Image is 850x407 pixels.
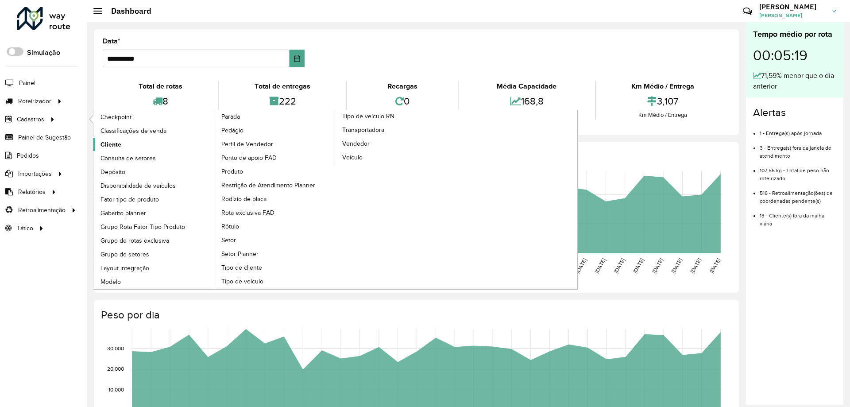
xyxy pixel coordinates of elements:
span: Pedágio [221,126,243,135]
span: Painel [19,78,35,88]
span: Tipo de veículo [221,277,263,286]
span: Setor [221,236,236,245]
a: Fator tipo de produto [93,193,215,206]
text: [DATE] [708,257,721,274]
span: Veículo [342,153,363,162]
li: 516 - Retroalimentação(ões) de coordenadas pendente(s) [760,182,836,205]
div: 00:05:19 [753,40,836,70]
a: Ponto de apoio FAD [214,151,336,164]
text: 10,000 [108,387,124,392]
div: Km Médio / Entrega [598,81,728,92]
text: [DATE] [670,257,683,274]
text: [DATE] [594,257,607,274]
text: 30,000 [107,345,124,351]
h2: Dashboard [102,6,151,16]
text: 20,000 [107,366,124,372]
a: Classificações de venda [93,124,215,137]
a: Rótulo [214,220,336,233]
li: 13 - Cliente(s) fora da malha viária [760,205,836,228]
button: Choose Date [290,50,305,67]
span: Produto [221,167,243,176]
a: Vendedor [335,137,456,150]
span: Painel de Sugestão [18,133,71,142]
span: Relatórios [18,187,46,197]
span: Tático [17,224,33,233]
span: Layout integração [100,264,149,273]
span: Tipo de cliente [221,263,262,272]
text: [DATE] [632,257,645,274]
label: Data [103,36,120,47]
text: [DATE] [651,257,664,274]
a: Veículo [335,151,456,164]
a: Modelo [93,275,215,288]
div: 0 [349,92,456,111]
span: Roteirizador [18,97,51,106]
a: Setor [214,233,336,247]
div: Total de entregas [221,81,344,92]
span: Tipo de veículo RN [342,112,394,121]
a: Grupo Rota Fator Tipo Produto [93,220,215,233]
div: Total de rotas [105,81,216,92]
a: Tipo de veículo [214,275,336,288]
span: Checkpoint [100,112,131,122]
span: Rodízio de placa [221,194,267,204]
div: 3,107 [598,92,728,111]
span: Classificações de venda [100,126,166,136]
a: Tipo de veículo RN [214,110,456,289]
h4: Peso por dia [101,309,730,322]
h3: [PERSON_NAME] [759,3,826,11]
span: Depósito [100,167,125,177]
a: Setor Planner [214,247,336,260]
span: Setor Planner [221,249,259,259]
a: Perfil de Vendedor [214,137,336,151]
div: 222 [221,92,344,111]
div: 168,8 [461,92,592,111]
a: Consulta de setores [93,151,215,165]
span: Rota exclusiva FAD [221,208,274,217]
span: Retroalimentação [18,205,66,215]
span: Transportadora [342,125,384,135]
a: Pedágio [214,124,336,137]
a: Cliente [93,138,215,151]
span: Grupo Rota Fator Tipo Produto [100,222,185,232]
label: Simulação [27,47,60,58]
span: [PERSON_NAME] [759,12,826,19]
div: Média Capacidade [461,81,592,92]
div: Km Médio / Entrega [598,111,728,120]
a: Gabarito planner [93,206,215,220]
div: Recargas [349,81,456,92]
li: 3 - Entrega(s) fora da janela de atendimento [760,137,836,160]
span: Cadastros [17,115,44,124]
a: Grupo de rotas exclusiva [93,234,215,247]
div: Tempo médio por rota [753,28,836,40]
a: Layout integração [93,261,215,275]
a: Tipo de cliente [214,261,336,274]
div: 8 [105,92,216,111]
span: Consulta de setores [100,154,156,163]
a: Depósito [93,165,215,178]
span: Gabarito planner [100,209,146,218]
span: Ponto de apoio FAD [221,153,277,163]
a: Produto [214,165,336,178]
span: Grupo de setores [100,250,149,259]
a: Contato Rápido [738,2,757,21]
span: Perfil de Vendedor [221,140,273,149]
a: Disponibilidade de veículos [93,179,215,192]
span: Fator tipo de produto [100,195,159,204]
span: Restrição de Atendimento Planner [221,181,315,190]
a: Transportadora [335,123,456,136]
span: Grupo de rotas exclusiva [100,236,169,245]
a: Rodízio de placa [214,192,336,205]
div: 71,59% menor que o dia anterior [753,70,836,92]
a: Grupo de setores [93,248,215,261]
span: Parada [221,112,240,121]
span: Disponibilidade de veículos [100,181,176,190]
li: 107,55 kg - Total de peso não roteirizado [760,160,836,182]
a: Checkpoint [93,110,215,124]
h4: Alertas [753,106,836,119]
a: Restrição de Atendimento Planner [214,178,336,192]
span: Modelo [100,277,121,287]
a: Rota exclusiva FAD [214,206,336,219]
span: Pedidos [17,151,39,160]
span: Cliente [100,140,121,149]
